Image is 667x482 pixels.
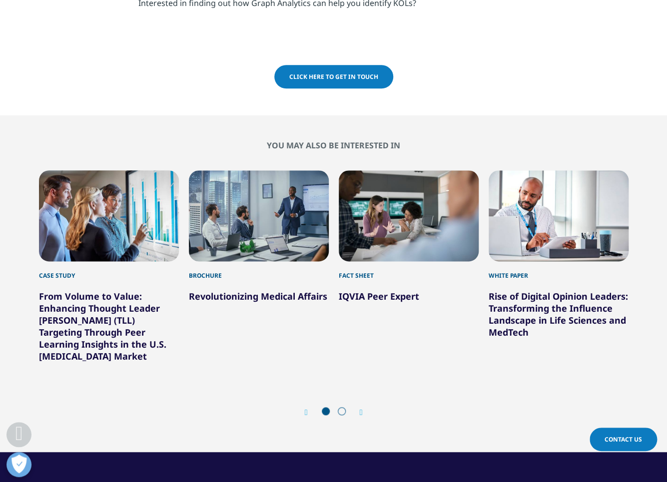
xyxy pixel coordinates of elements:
div: 2 / 6 [189,170,329,362]
a: Rise of Digital Opinion Leaders: Transforming the Influence Landscape in Life Sciences and MedTech [489,290,628,338]
div: Case Study [39,261,179,280]
span: Click here to get in touch [289,72,378,81]
div: Brochure [189,261,329,280]
a: IQVIA Peer Expert [339,290,419,302]
div: 4 / 6 [489,170,629,362]
h2: You may also be interested in [39,140,629,150]
a: Revolutionizing Medical Affairs [189,290,327,302]
div: Next slide [350,408,363,417]
div: 1 / 6 [39,170,179,362]
span: Contact Us [605,435,642,444]
div: 3 / 6 [339,170,479,362]
div: Previous slide [305,408,318,417]
button: Präferenzen öffnen [6,452,31,477]
div: White Paper [489,261,629,280]
a: Contact Us [590,428,657,451]
a: Click here to get in touch [274,65,393,88]
div: Fact Sheet [339,261,479,280]
a: From Volume to Value: Enhancing Thought Leader [PERSON_NAME] (TLL) Targeting Through Peer Learnin... [39,290,166,362]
